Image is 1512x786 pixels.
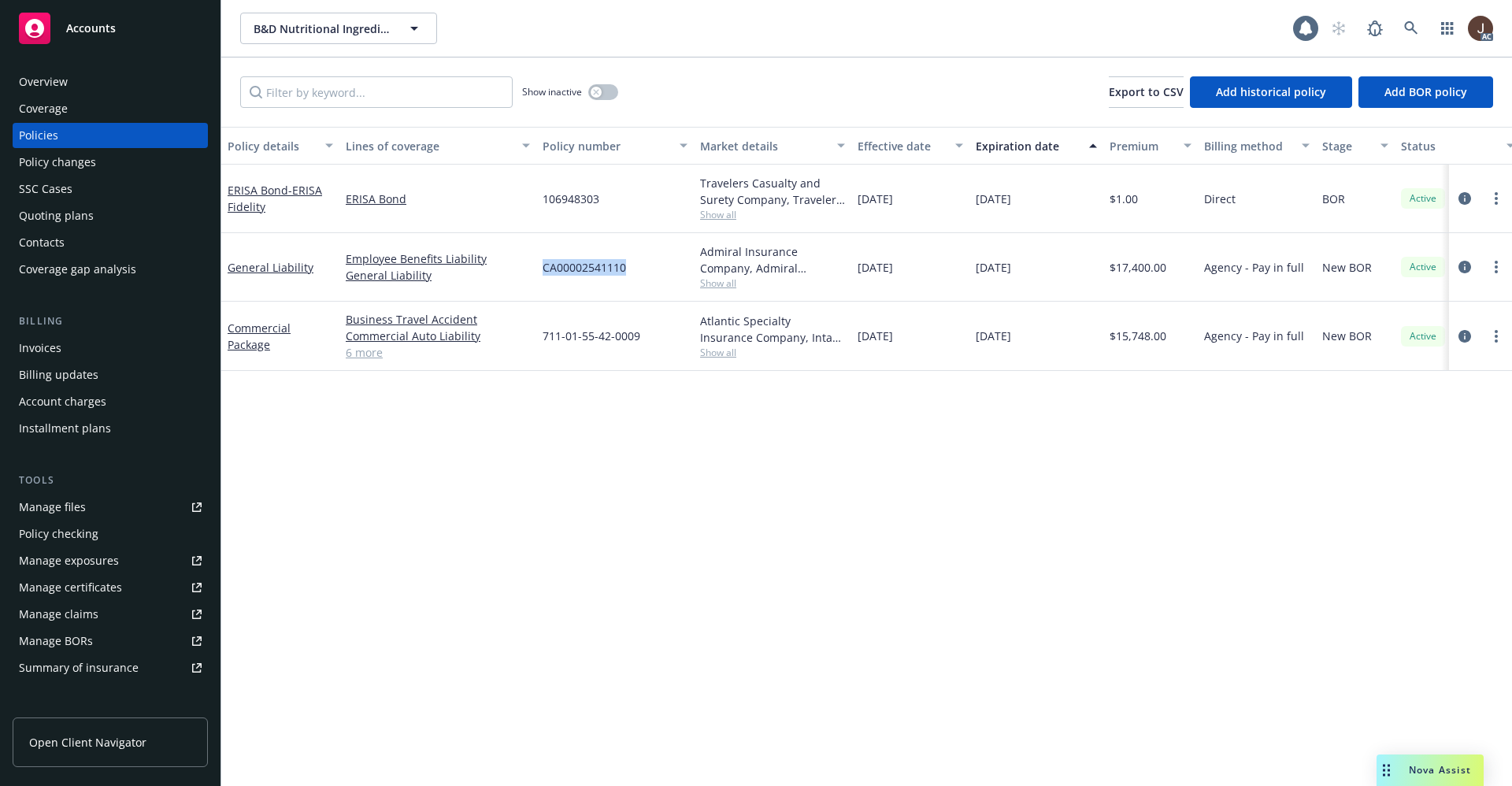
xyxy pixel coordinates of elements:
div: Policy number [543,138,670,154]
a: Manage files [13,495,208,520]
div: Billing method [1204,138,1292,154]
span: Agency - Pay in full [1204,328,1304,344]
a: Coverage gap analysis [13,257,208,282]
span: Show inactive [522,85,582,98]
span: Nova Assist [1409,763,1471,777]
span: Show all [700,208,845,221]
button: Billing method [1198,127,1316,165]
a: Manage exposures [13,548,208,573]
div: Coverage gap analysis [19,257,136,282]
button: Add historical policy [1190,76,1352,108]
button: Add BOR policy [1358,76,1493,108]
span: [DATE] [976,328,1011,344]
span: $17,400.00 [1110,259,1166,276]
a: circleInformation [1455,258,1474,276]
a: Account charges [13,389,208,414]
a: Quoting plans [13,203,208,228]
span: Add BOR policy [1384,84,1467,99]
a: General Liability [228,260,313,275]
div: Manage BORs [19,628,93,654]
div: Manage certificates [19,575,122,600]
a: ERISA Bond [228,183,322,214]
span: Accounts [66,22,116,35]
div: Atlantic Specialty Insurance Company, Intact Insurance [700,313,845,346]
a: Report a Bug [1359,13,1391,44]
span: [DATE] [858,191,893,207]
a: Policies [13,123,208,148]
div: Lines of coverage [346,138,513,154]
div: Billing [13,313,208,329]
a: Contacts [13,230,208,255]
span: Direct [1204,191,1236,207]
div: Invoices [19,336,61,361]
span: New BOR [1322,259,1372,276]
a: Manage BORs [13,628,208,654]
div: Summary of insurance [19,655,139,680]
span: $1.00 [1110,191,1138,207]
span: Active [1407,191,1439,206]
div: Premium [1110,138,1174,154]
div: SSC Cases [19,176,72,202]
div: Stage [1322,138,1371,154]
a: Coverage [13,96,208,121]
a: General Liability [346,267,530,284]
div: Account charges [19,389,106,414]
a: SSC Cases [13,176,208,202]
a: Policy changes [13,150,208,175]
div: Coverage [19,96,68,121]
a: circleInformation [1455,189,1474,208]
button: Lines of coverage [339,127,536,165]
div: Travelers Casualty and Surety Company, Travelers Insurance [700,175,845,208]
div: Quoting plans [19,203,94,228]
span: $15,748.00 [1110,328,1166,344]
a: more [1487,189,1506,208]
a: more [1487,258,1506,276]
span: Show all [700,276,845,290]
a: 6 more [346,344,530,361]
span: B&D Nutritional Ingredients, Inc. [254,20,390,37]
div: Contacts [19,230,65,255]
div: Installment plans [19,416,111,441]
div: Admiral Insurance Company, Admiral Insurance Group ([PERSON_NAME] Corporation), CRC Group [700,243,845,276]
a: Commercial Package [228,321,291,352]
span: 711-01-55-42-0009 [543,328,640,344]
div: Manage exposures [19,548,119,573]
button: Nova Assist [1377,754,1484,786]
a: Start snowing [1323,13,1354,44]
span: New BOR [1322,328,1372,344]
a: Invoices [13,336,208,361]
button: Market details [694,127,851,165]
a: Manage claims [13,602,208,627]
button: Premium [1103,127,1198,165]
div: Policy checking [19,521,98,547]
a: Policy checking [13,521,208,547]
a: circleInformation [1455,327,1474,346]
div: Manage files [19,495,86,520]
a: Switch app [1432,13,1463,44]
span: Export to CSV [1109,84,1184,99]
a: more [1487,327,1506,346]
div: Drag to move [1377,754,1396,786]
div: Policy changes [19,150,96,175]
span: [DATE] [858,328,893,344]
span: Open Client Navigator [29,734,146,751]
div: Overview [19,69,68,95]
span: Show all [700,346,845,359]
button: Policy number [536,127,694,165]
div: Effective date [858,138,946,154]
button: Effective date [851,127,969,165]
span: Add historical policy [1216,84,1326,99]
a: ERISA Bond [346,191,530,207]
div: Billing updates [19,362,98,387]
span: 106948303 [543,191,599,207]
div: Market details [700,138,828,154]
span: [DATE] [976,191,1011,207]
a: Search [1395,13,1427,44]
span: Active [1407,260,1439,274]
a: Billing updates [13,362,208,387]
div: Manage claims [19,602,98,627]
div: Policy details [228,138,316,154]
button: B&D Nutritional Ingredients, Inc. [240,13,437,44]
span: BOR [1322,191,1345,207]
